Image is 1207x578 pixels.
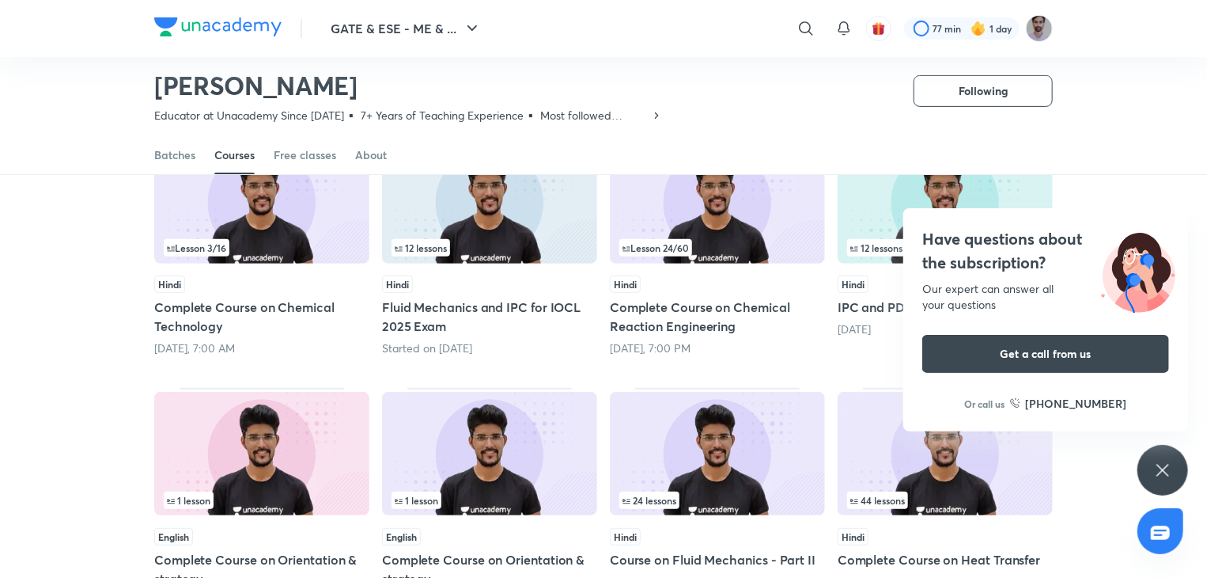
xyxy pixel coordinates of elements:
[1088,227,1188,313] img: ttu_illustration_new.svg
[610,392,825,515] img: Thumbnail
[838,321,1053,337] div: 14 days ago
[914,75,1053,107] button: Following
[619,239,815,257] div: infosection
[610,136,825,356] div: Complete Course on Chemical Reaction Engineering
[382,276,413,293] span: Hindi
[382,298,597,336] h5: Fluid Mechanics and IPC for IOCL 2025 Exam
[154,70,663,101] h2: [PERSON_NAME]
[610,298,825,336] h5: Complete Course on Chemical Reaction Engineering
[395,496,438,505] span: 1 lesson
[610,550,825,569] h5: Course on Fluid Mechanics - Part II
[355,136,387,174] a: About
[382,340,597,356] div: Started on Sep 29
[154,140,369,264] img: Thumbnail
[382,392,597,515] img: Thumbnail
[214,147,255,163] div: Courses
[164,492,360,509] div: left
[382,136,597,356] div: Fluid Mechanics and IPC for IOCL 2025 Exam
[610,276,641,293] span: Hindi
[922,281,1169,313] div: Our expert can answer all your questions
[619,492,815,509] div: left
[610,528,641,546] span: Hindi
[959,83,1008,99] span: Following
[167,243,226,253] span: Lesson 3 / 16
[395,243,447,253] span: 12 lessons
[392,239,588,257] div: infosection
[382,528,421,546] span: English
[847,239,1043,257] div: left
[1026,15,1053,42] img: Nikhil pandey
[922,227,1169,275] h4: Have questions about the subscription?
[847,492,1043,509] div: infocontainer
[392,492,588,509] div: infosection
[154,392,369,515] img: Thumbnail
[154,17,282,36] img: Company Logo
[838,140,1053,264] img: Thumbnail
[850,243,902,253] span: 12 lessons
[922,335,1169,373] button: Get a call from us
[1010,395,1127,412] a: [PHONE_NUMBER]
[154,340,369,356] div: Tomorrow, 7:00 AM
[274,136,336,174] a: Free classes
[838,550,1053,569] h5: Complete Course on Heat Transfer
[619,492,815,509] div: infocontainer
[214,136,255,174] a: Courses
[154,298,369,336] h5: Complete Course on Chemical Technology
[392,492,588,509] div: infocontainer
[154,136,195,174] a: Batches
[622,243,689,253] span: Lesson 24 / 60
[965,397,1005,411] p: Or call us
[164,492,360,509] div: infosection
[392,239,588,257] div: infocontainer
[274,147,336,163] div: Free classes
[971,21,986,36] img: streak
[355,147,387,163] div: About
[164,239,360,257] div: left
[619,492,815,509] div: infosection
[872,21,886,36] img: avatar
[154,528,193,546] span: English
[164,492,360,509] div: infocontainer
[838,392,1053,515] img: Thumbnail
[847,492,1043,509] div: left
[847,239,1043,257] div: infocontainer
[154,136,369,356] div: Complete Course on Chemical Technology
[610,140,825,264] img: Thumbnail
[392,239,588,257] div: left
[847,239,1043,257] div: infosection
[838,528,868,546] span: Hindi
[619,239,815,257] div: left
[838,276,868,293] span: Hindi
[847,492,1043,509] div: infosection
[622,496,676,505] span: 24 lessons
[154,17,282,40] a: Company Logo
[382,140,597,264] img: Thumbnail
[610,340,825,356] div: Tomorrow, 7:00 PM
[619,239,815,257] div: infocontainer
[850,496,905,505] span: 44 lessons
[1026,395,1127,412] h6: [PHONE_NUMBER]
[154,147,195,163] div: Batches
[838,136,1053,356] div: IPC and PDE for IOCL 2025 Exam
[164,239,360,257] div: infocontainer
[392,492,588,509] div: left
[321,13,491,44] button: GATE & ESE - ME & ...
[167,496,210,505] span: 1 lesson
[838,298,1053,317] h5: IPC and PDE for IOCL 2025 Exam
[866,16,891,41] button: avatar
[164,239,360,257] div: infosection
[154,276,185,293] span: Hindi
[154,108,650,124] p: Educator at Unacademy Since [DATE]▪️ 7+ Years of Teaching Experience▪️ Most followed Educator in ...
